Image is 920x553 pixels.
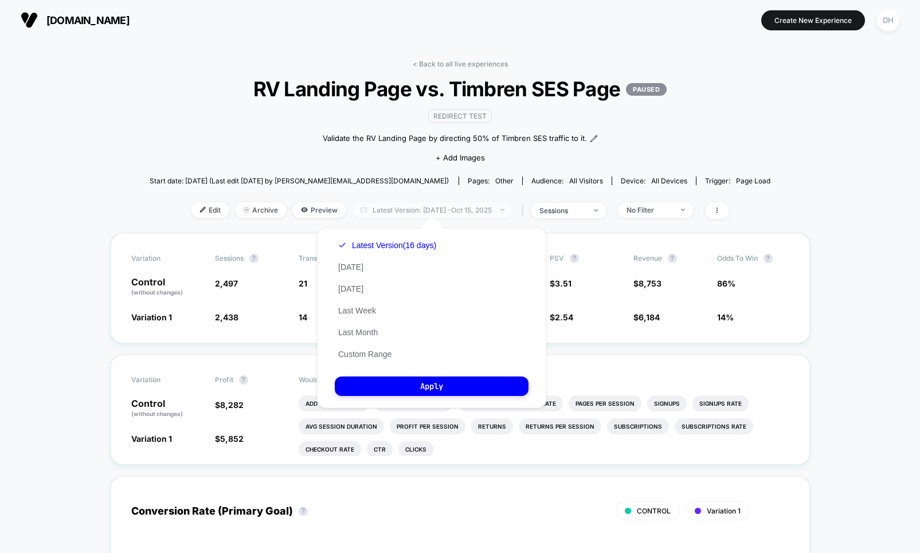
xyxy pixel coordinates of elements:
img: Visually logo [21,11,38,29]
span: $ [215,434,244,444]
li: Subscriptions [607,418,669,434]
span: All Visitors [569,177,603,185]
li: Signups [647,395,687,411]
button: Create New Experience [761,10,865,30]
span: 2,497 [215,279,238,288]
span: 6,184 [639,312,660,322]
span: Variation [131,375,194,385]
button: Custom Range [335,349,395,359]
span: (without changes) [131,410,183,417]
span: $ [633,312,660,322]
button: ? [668,254,677,263]
button: ? [249,254,259,263]
span: | [519,202,531,219]
p: PAUSED [626,83,667,96]
li: Signups Rate [692,395,749,411]
li: Returns Per Session [519,418,601,434]
div: Pages: [468,177,514,185]
span: $ [550,312,573,322]
span: Preview [292,202,346,218]
button: Latest Version(16 days) [335,240,440,250]
span: other [495,177,514,185]
div: DH [877,9,899,32]
li: Avg Session Duration [299,418,384,434]
span: 5,852 [220,434,244,444]
span: all devices [651,177,687,185]
button: [DATE] [335,262,367,272]
span: Latest Version: [DATE] - Oct 15, 2025 [352,202,513,218]
span: Transactions [299,254,340,262]
span: $ [215,400,244,410]
span: RV Landing Page vs. Timbren SES Page [181,77,739,101]
span: 8,753 [639,279,661,288]
span: Sessions [215,254,244,262]
span: $ [550,279,571,288]
button: Last Month [335,327,381,338]
button: Apply [335,376,528,396]
li: Checkout Rate [299,441,361,457]
img: end [500,209,504,211]
li: Profit Per Session [390,418,465,434]
button: ? [239,375,248,385]
div: sessions [539,206,585,215]
span: Redirect Test [428,109,492,123]
button: ? [764,254,773,263]
span: Archive [235,202,287,218]
span: 2.54 [555,312,573,322]
span: [DOMAIN_NAME] [46,14,130,26]
span: CONTROL [637,507,671,515]
span: Variation 1 [131,312,172,322]
span: 14 [299,312,307,322]
span: 86% [717,279,735,288]
span: Validate the RV Landing Page by directing 50% of Timbren SES traffic﻿ to it. [323,133,587,144]
span: $ [633,279,661,288]
button: ? [299,507,308,516]
span: 3.51 [555,279,571,288]
button: DH [874,9,903,32]
li: Add To Cart Rate [299,395,369,411]
li: Pages Per Session [569,395,641,411]
span: 8,282 [220,400,244,410]
button: [DOMAIN_NAME] [17,11,133,29]
span: 21 [299,279,307,288]
span: Profit [215,375,233,384]
button: ? [570,254,579,263]
img: end [594,209,598,211]
button: Last Week [335,305,379,316]
span: Start date: [DATE] (Last edit [DATE] by [PERSON_NAME][EMAIL_ADDRESS][DOMAIN_NAME]) [150,177,449,185]
button: [DATE] [335,284,367,294]
span: (without changes) [131,289,183,296]
img: end [681,209,685,211]
span: Device: [612,177,696,185]
li: Clicks [398,441,433,457]
li: Ctr [367,441,393,457]
span: 14% [717,312,734,322]
p: Would like to see more reports? [299,375,789,384]
p: Control [131,399,203,418]
span: 2,438 [215,312,238,322]
span: Page Load [736,177,770,185]
div: No Filter [627,206,672,214]
span: Edit [191,202,229,218]
span: Variation 1 [707,507,741,515]
img: end [244,207,249,213]
img: calendar [361,207,367,213]
span: + Add Images [436,153,485,162]
div: Audience: [531,177,603,185]
span: Odds to Win [717,254,780,263]
span: Variation [131,254,194,263]
li: Returns [471,418,513,434]
div: Trigger: [705,177,770,185]
a: < Back to all live experiences [413,60,508,68]
img: edit [200,207,206,213]
span: Variation 1 [131,434,172,444]
li: Subscriptions Rate [675,418,753,434]
p: Control [131,277,203,297]
span: Revenue [633,254,662,262]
